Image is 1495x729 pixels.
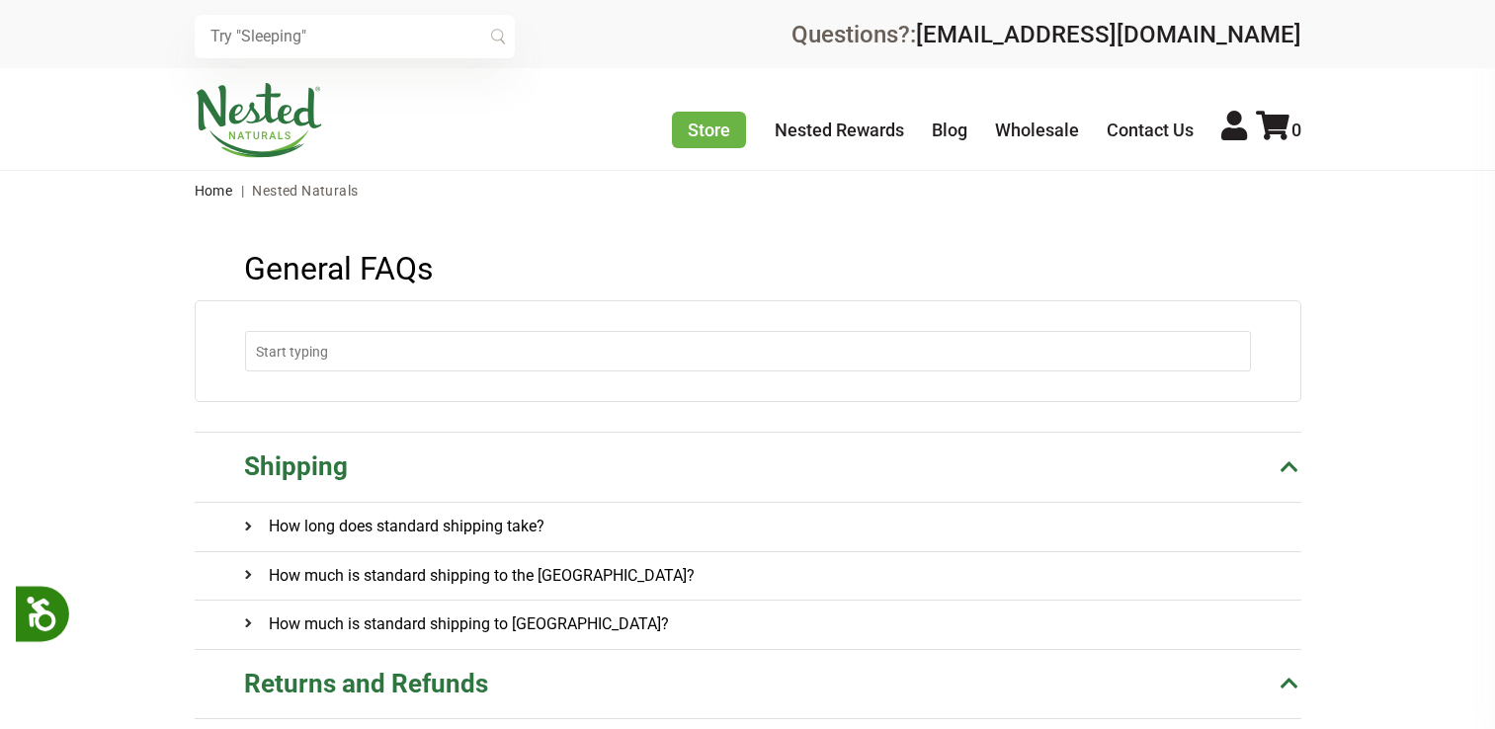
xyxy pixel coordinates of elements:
a: 0 [1256,120,1301,140]
input: Start typing [245,331,1251,371]
a: Home [195,183,233,199]
nav: breadcrumbs [195,171,1301,210]
a: Nested Rewards [775,120,904,140]
a: How much is standard shipping to the [GEOGRAPHIC_DATA]? [244,552,1301,600]
img: Nested Naturals [195,83,323,158]
h4: How long does standard shipping take? [244,503,544,550]
h1: General FAQs [195,251,1301,287]
span: Nested Naturals [252,183,358,199]
h4: How much is standard shipping to the [GEOGRAPHIC_DATA]? [244,552,695,600]
div: Returns and Refunds [244,670,488,699]
a: How long does standard shipping take? [244,503,1301,550]
a: Store [672,112,746,148]
a: Contact Us [1107,120,1194,140]
input: Try "Sleeping" [195,15,515,58]
a: Wholesale [995,120,1079,140]
a: Shipping [195,433,1301,503]
div: Questions?: [791,23,1301,46]
a: Blog [932,120,967,140]
span: | [236,183,249,199]
span: 0 [1291,120,1301,140]
a: [EMAIL_ADDRESS][DOMAIN_NAME] [916,21,1301,48]
div: Shipping [244,452,348,482]
a: How much is standard shipping to [GEOGRAPHIC_DATA]? [244,601,1301,648]
h4: How much is standard shipping to [GEOGRAPHIC_DATA]? [244,601,669,648]
a: Returns and Refunds [195,650,1301,720]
